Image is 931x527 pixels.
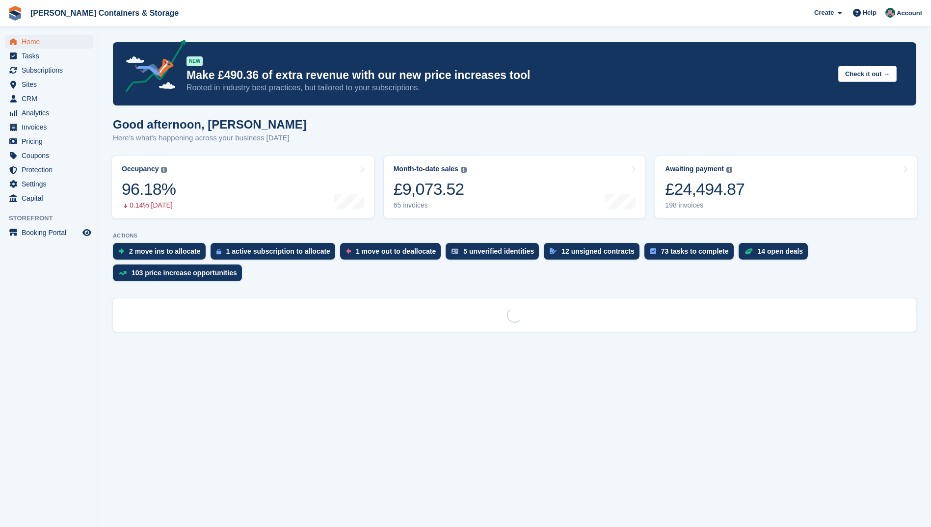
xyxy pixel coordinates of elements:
[5,163,93,177] a: menu
[5,78,93,91] a: menu
[739,243,813,264] a: 14 open deals
[117,40,186,96] img: price-adjustments-announcement-icon-8257ccfd72463d97f412b2fc003d46551f7dbcb40ab6d574587a9cd5c0d94...
[22,106,80,120] span: Analytics
[340,243,446,264] a: 1 move out to deallocate
[211,243,340,264] a: 1 active subscription to allocate
[758,247,803,255] div: 14 open deals
[650,248,656,254] img: task-75834270c22a3079a89374b754ae025e5fb1db73e45f91037f5363f120a921f8.svg
[216,248,221,255] img: active_subscription_to_allocate_icon-d502201f5373d7db506a760aba3b589e785aa758c864c3986d89f69b8ff3...
[22,78,80,91] span: Sites
[161,167,167,173] img: icon-info-grey-7440780725fd019a000dd9b08b2336e03edf1995a4989e88bcd33f0948082b44.svg
[112,156,374,218] a: Occupancy 96.18% 0.14% [DATE]
[113,243,211,264] a: 2 move ins to allocate
[119,271,127,275] img: price_increase_opportunities-93ffe204e8149a01c8c9dc8f82e8f89637d9d84a8eef4429ea346261dce0b2c0.svg
[384,156,646,218] a: Month-to-date sales £9,073.52 65 invoices
[113,233,916,239] p: ACTIONS
[22,226,80,239] span: Booking Portal
[644,243,739,264] a: 73 tasks to complete
[461,167,467,173] img: icon-info-grey-7440780725fd019a000dd9b08b2336e03edf1995a4989e88bcd33f0948082b44.svg
[22,177,80,191] span: Settings
[863,8,877,18] span: Help
[129,247,201,255] div: 2 move ins to allocate
[113,132,307,144] p: Here's what's happening across your business [DATE]
[745,248,753,255] img: deal-1b604bf984904fb50ccaf53a9ad4b4a5d6e5aea283cecdc64d6e3604feb123c2.svg
[22,63,80,77] span: Subscriptions
[22,35,80,49] span: Home
[665,201,745,210] div: 198 invoices
[5,35,93,49] a: menu
[113,118,307,131] h1: Good afternoon, [PERSON_NAME]
[5,177,93,191] a: menu
[8,6,23,21] img: stora-icon-8386f47178a22dfd0bd8f6a31ec36ba5ce8667c1dd55bd0f319d3a0aa187defe.svg
[356,247,436,255] div: 1 move out to deallocate
[22,191,80,205] span: Capital
[186,56,203,66] div: NEW
[186,82,830,93] p: Rooted in industry best practices, but tailored to your subscriptions.
[394,179,467,199] div: £9,073.52
[5,49,93,63] a: menu
[5,63,93,77] a: menu
[22,92,80,105] span: CRM
[897,8,922,18] span: Account
[27,5,183,21] a: [PERSON_NAME] Containers & Storage
[5,226,93,239] a: menu
[5,106,93,120] a: menu
[446,243,544,264] a: 5 unverified identities
[5,134,93,148] a: menu
[726,167,732,173] img: icon-info-grey-7440780725fd019a000dd9b08b2336e03edf1995a4989e88bcd33f0948082b44.svg
[838,66,897,82] button: Check it out →
[346,248,351,254] img: move_outs_to_deallocate_icon-f764333ba52eb49d3ac5e1228854f67142a1ed5810a6f6cc68b1a99e826820c5.svg
[452,248,458,254] img: verify_identity-adf6edd0f0f0b5bbfe63781bf79b02c33cf7c696d77639b501bdc392416b5a36.svg
[561,247,635,255] div: 12 unsigned contracts
[113,264,247,286] a: 103 price increase opportunities
[5,120,93,134] a: menu
[463,247,534,255] div: 5 unverified identities
[22,134,80,148] span: Pricing
[5,92,93,105] a: menu
[5,191,93,205] a: menu
[544,243,644,264] a: 12 unsigned contracts
[665,179,745,199] div: £24,494.87
[122,201,176,210] div: 0.14% [DATE]
[550,248,557,254] img: contract_signature_icon-13c848040528278c33f63329250d36e43548de30e8caae1d1a13099fd9432cc5.svg
[885,8,895,18] img: Julia Marcham
[9,213,98,223] span: Storefront
[814,8,834,18] span: Create
[132,269,237,277] div: 103 price increase opportunities
[22,163,80,177] span: Protection
[394,201,467,210] div: 65 invoices
[119,248,124,254] img: move_ins_to_allocate_icon-fdf77a2bb77ea45bf5b3d319d69a93e2d87916cf1d5bf7949dd705db3b84f3ca.svg
[22,149,80,162] span: Coupons
[122,165,159,173] div: Occupancy
[655,156,917,218] a: Awaiting payment £24,494.87 198 invoices
[22,120,80,134] span: Invoices
[186,68,830,82] p: Make £490.36 of extra revenue with our new price increases tool
[122,179,176,199] div: 96.18%
[81,227,93,238] a: Preview store
[394,165,458,173] div: Month-to-date sales
[226,247,330,255] div: 1 active subscription to allocate
[5,149,93,162] a: menu
[661,247,729,255] div: 73 tasks to complete
[665,165,724,173] div: Awaiting payment
[22,49,80,63] span: Tasks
